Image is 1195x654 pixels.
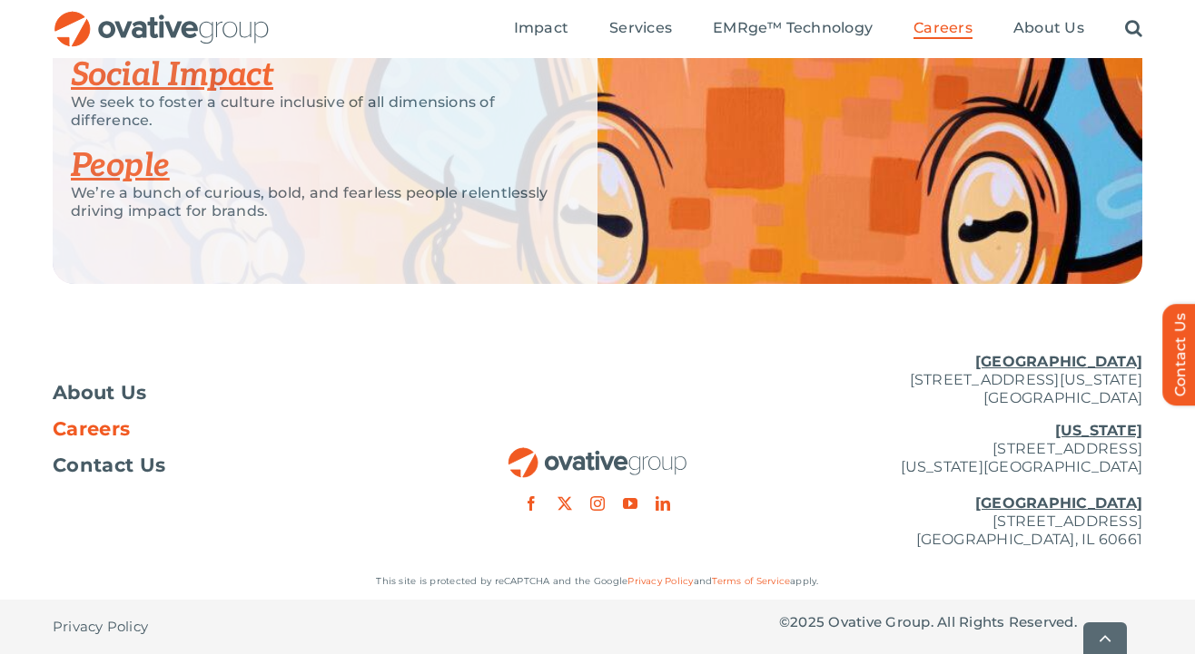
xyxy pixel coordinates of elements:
[507,445,688,463] a: OG_Full_horizontal_RGB
[53,420,416,438] a: Careers
[712,575,790,587] a: Terms of Service
[1125,19,1142,39] a: Search
[53,618,148,636] span: Privacy Policy
[558,496,572,511] a: twitter
[53,600,148,654] a: Privacy Policy
[71,146,170,186] a: People
[1013,19,1084,37] span: About Us
[53,456,416,474] a: Contact Us
[713,19,873,39] a: EMRge™ Technology
[975,494,1142,512] u: [GEOGRAPHIC_DATA]
[790,613,825,630] span: 2025
[53,572,1142,591] p: This site is protected by reCAPTCHA and the Google and apply.
[71,93,552,130] p: We seek to foster a culture inclusive of all dimensions of difference.
[975,353,1142,370] u: [GEOGRAPHIC_DATA]
[1013,19,1084,39] a: About Us
[656,496,670,511] a: linkedin
[779,353,1142,407] p: [STREET_ADDRESS][US_STATE] [GEOGRAPHIC_DATA]
[524,496,538,511] a: facebook
[71,55,273,95] a: Social Impact
[627,575,693,587] a: Privacy Policy
[779,613,1142,631] p: © Ovative Group. All Rights Reserved.
[53,384,416,474] nav: Footer Menu
[514,19,568,37] span: Impact
[609,19,672,37] span: Services
[609,19,672,39] a: Services
[53,420,130,438] span: Careers
[514,19,568,39] a: Impact
[590,496,605,511] a: instagram
[914,19,973,37] span: Careers
[779,422,1142,549] p: [STREET_ADDRESS] [US_STATE][GEOGRAPHIC_DATA] [STREET_ADDRESS] [GEOGRAPHIC_DATA], IL 60661
[71,184,552,220] p: We’re a bunch of curious, bold, and fearless people relentlessly driving impact for brands.
[713,19,873,37] span: EMRge™ Technology
[623,496,637,511] a: youtube
[53,384,147,402] span: About Us
[53,384,416,402] a: About Us
[53,600,416,654] nav: Footer - Privacy Policy
[1055,422,1142,439] u: [US_STATE]
[53,456,165,474] span: Contact Us
[914,19,973,39] a: Careers
[53,9,271,26] a: OG_Full_horizontal_RGB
